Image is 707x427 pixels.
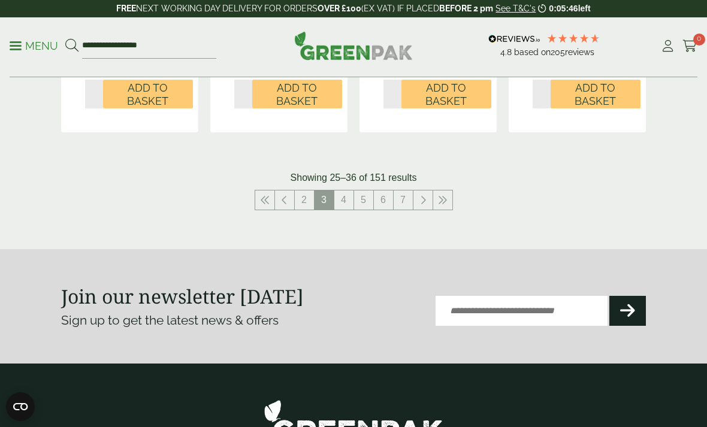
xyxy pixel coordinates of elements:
[318,4,361,13] strong: OVER £100
[394,190,413,210] a: 7
[374,190,393,210] a: 6
[500,47,514,57] span: 4.8
[693,34,705,46] span: 0
[578,4,591,13] span: left
[103,80,193,108] button: Add to Basket
[660,40,675,52] i: My Account
[252,80,342,108] button: Add to Basket
[514,47,551,57] span: Based on
[10,39,58,51] a: Menu
[495,4,536,13] a: See T&C's
[546,33,600,44] div: 4.79 Stars
[61,283,304,309] strong: Join our newsletter [DATE]
[410,81,483,107] span: Add to Basket
[682,40,697,52] i: Cart
[488,35,540,43] img: REVIEWS.io
[315,190,334,210] span: 3
[116,4,136,13] strong: FREE
[334,190,353,210] a: 4
[6,392,35,421] button: Open CMP widget
[559,81,632,107] span: Add to Basket
[295,190,314,210] a: 2
[551,80,640,108] button: Add to Basket
[111,81,185,107] span: Add to Basket
[291,171,417,185] p: Showing 25–36 of 151 results
[565,47,594,57] span: reviews
[549,4,578,13] span: 0:05:46
[439,4,493,13] strong: BEFORE 2 pm
[354,190,373,210] a: 5
[682,37,697,55] a: 0
[294,31,413,60] img: GreenPak Supplies
[551,47,565,57] span: 205
[401,80,491,108] button: Add to Basket
[61,311,324,330] p: Sign up to get the latest news & offers
[261,81,334,107] span: Add to Basket
[10,39,58,53] p: Menu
